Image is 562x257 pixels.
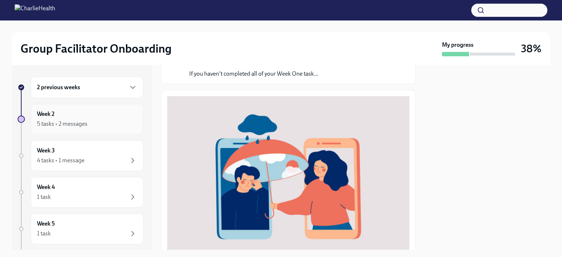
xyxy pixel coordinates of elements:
[37,183,55,191] h6: Week 4
[37,193,51,201] div: 1 task
[37,220,55,228] h6: Week 5
[37,230,51,238] div: 1 task
[18,213,143,244] a: Week 51 task
[521,42,542,55] h3: 38%
[442,41,473,49] strong: My progress
[18,177,143,208] a: Week 41 task
[37,120,87,128] div: 5 tasks • 2 messages
[37,83,80,91] h6: 2 previous weeks
[18,140,143,171] a: Week 34 tasks • 1 message
[20,41,172,56] h2: Group Facilitator Onboarding
[37,110,55,118] h6: Week 2
[37,156,85,165] div: 4 tasks • 1 message
[15,4,55,16] img: CharlieHealth
[18,104,143,135] a: Week 25 tasks • 2 messages
[37,147,55,155] h6: Week 3
[31,77,143,98] div: 2 previous weeks
[189,70,318,78] p: If you haven't completed all of your Week One task...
